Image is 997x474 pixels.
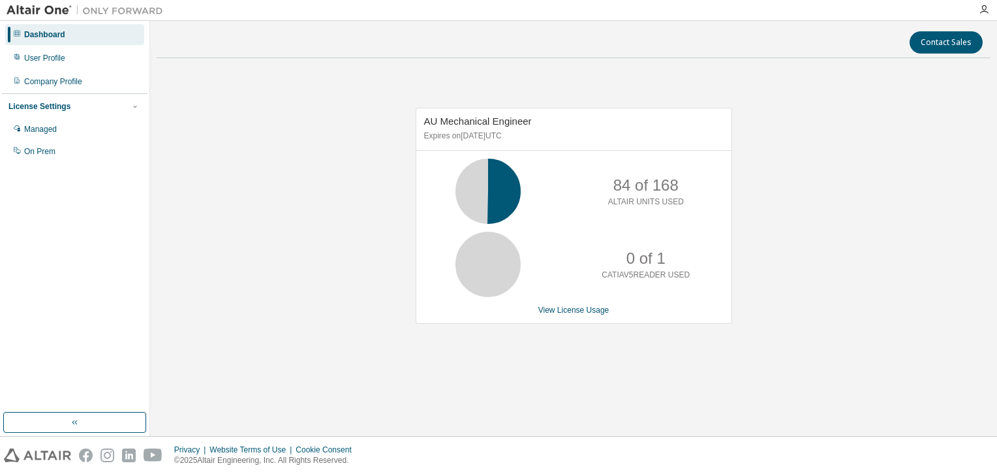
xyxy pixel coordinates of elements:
[24,124,57,134] div: Managed
[24,53,65,63] div: User Profile
[24,29,65,40] div: Dashboard
[424,116,532,127] span: AU Mechanical Engineer
[100,449,114,462] img: instagram.svg
[424,131,720,142] p: Expires on [DATE] UTC
[538,306,609,315] a: View License Usage
[209,445,296,455] div: Website Terms of Use
[79,449,93,462] img: facebook.svg
[910,31,983,54] button: Contact Sales
[24,146,55,157] div: On Prem
[626,247,666,270] p: 0 of 1
[7,4,170,17] img: Altair One
[602,270,690,281] p: CATIAV5READER USED
[144,449,162,462] img: youtube.svg
[296,445,359,455] div: Cookie Consent
[122,449,136,462] img: linkedin.svg
[608,197,684,208] p: ALTAIR UNITS USED
[24,76,82,87] div: Company Profile
[174,445,209,455] div: Privacy
[613,174,679,197] p: 84 of 168
[174,455,360,466] p: © 2025 Altair Engineering, Inc. All Rights Reserved.
[8,101,70,112] div: License Settings
[4,449,71,462] img: altair_logo.svg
